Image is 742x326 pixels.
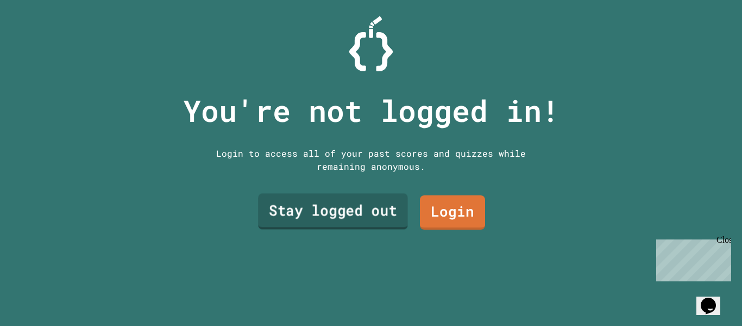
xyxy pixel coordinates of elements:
iframe: chat widget [652,235,731,281]
div: Login to access all of your past scores and quizzes while remaining anonymous. [208,147,534,173]
div: Chat with us now!Close [4,4,75,69]
a: Login [420,195,485,230]
iframe: chat widget [696,282,731,315]
p: You're not logged in! [183,88,559,133]
img: Logo.svg [349,16,393,71]
a: Stay logged out [258,194,408,230]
